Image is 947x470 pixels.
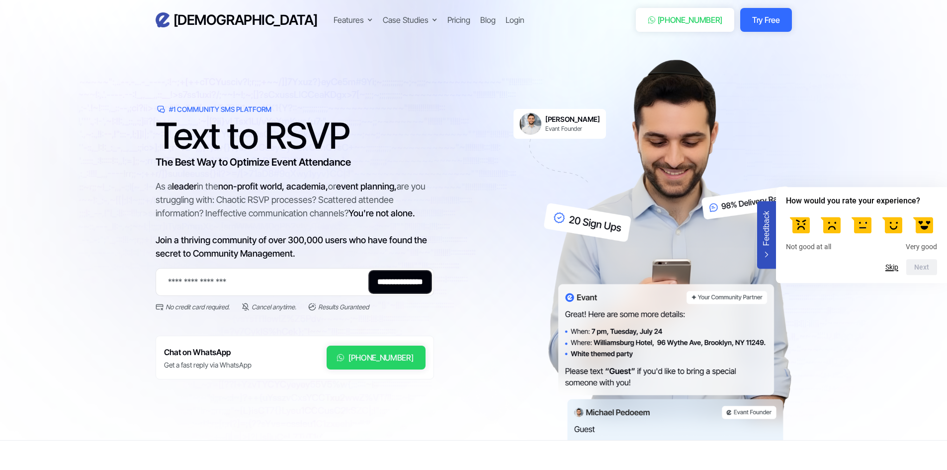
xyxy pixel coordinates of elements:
[786,195,937,207] h2: How would you rate your experience? Select an option from 1 to 5, with 1 being Not good at all an...
[545,125,600,133] div: Evant Founder
[334,14,373,26] div: Features
[545,115,600,124] h6: [PERSON_NAME]
[164,360,252,370] div: Get a fast reply via WhatsApp
[447,14,470,26] a: Pricing
[740,8,791,32] a: Try Free
[776,187,947,283] div: How would you rate your experience? Select an option from 1 to 5, with 1 being Not good at all an...
[156,268,434,312] form: Email Form 2
[218,181,328,191] span: non-profit world, academia,
[383,14,429,26] div: Case Studies
[252,302,296,312] div: Cancel anytime.
[762,211,771,246] span: Feedback
[318,302,369,312] div: Results Guranteed
[156,235,427,259] span: Join a thriving community of over 300,000 users who have found the secret to Community Management.
[334,14,364,26] div: Features
[514,109,606,139] a: [PERSON_NAME]Evant Founder
[172,181,197,191] span: leader
[383,14,437,26] div: Case Studies
[169,104,271,114] div: #1 Community SMS Platform
[164,346,252,359] h6: Chat on WhatsApp
[506,14,524,26] a: Login
[658,14,723,26] div: [PHONE_NUMBER]
[173,11,318,29] h3: [DEMOGRAPHIC_DATA]
[156,121,434,151] h1: Text to RSVP
[327,346,426,370] a: [PHONE_NUMBER]
[906,259,937,275] button: Next question
[336,181,397,191] span: event planning,
[757,201,776,269] button: Feedback - Hide survey
[906,243,937,252] span: Very good
[348,352,414,364] div: [PHONE_NUMBER]
[156,180,434,260] div: As a in the or are you struggling with: Chaotic RSVP processes? Scattered attendee information? I...
[480,14,496,26] a: Blog
[885,263,898,271] button: Skip
[786,243,831,252] span: Not good at all
[348,208,415,218] span: You're not alone.
[156,155,434,170] h3: The Best Way to Optimize Event Attendance
[786,211,937,252] div: How would you rate your experience? Select an option from 1 to 5, with 1 being Not good at all an...
[156,11,318,29] a: home
[636,8,735,32] a: [PHONE_NUMBER]
[166,302,230,312] div: No credit card required.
